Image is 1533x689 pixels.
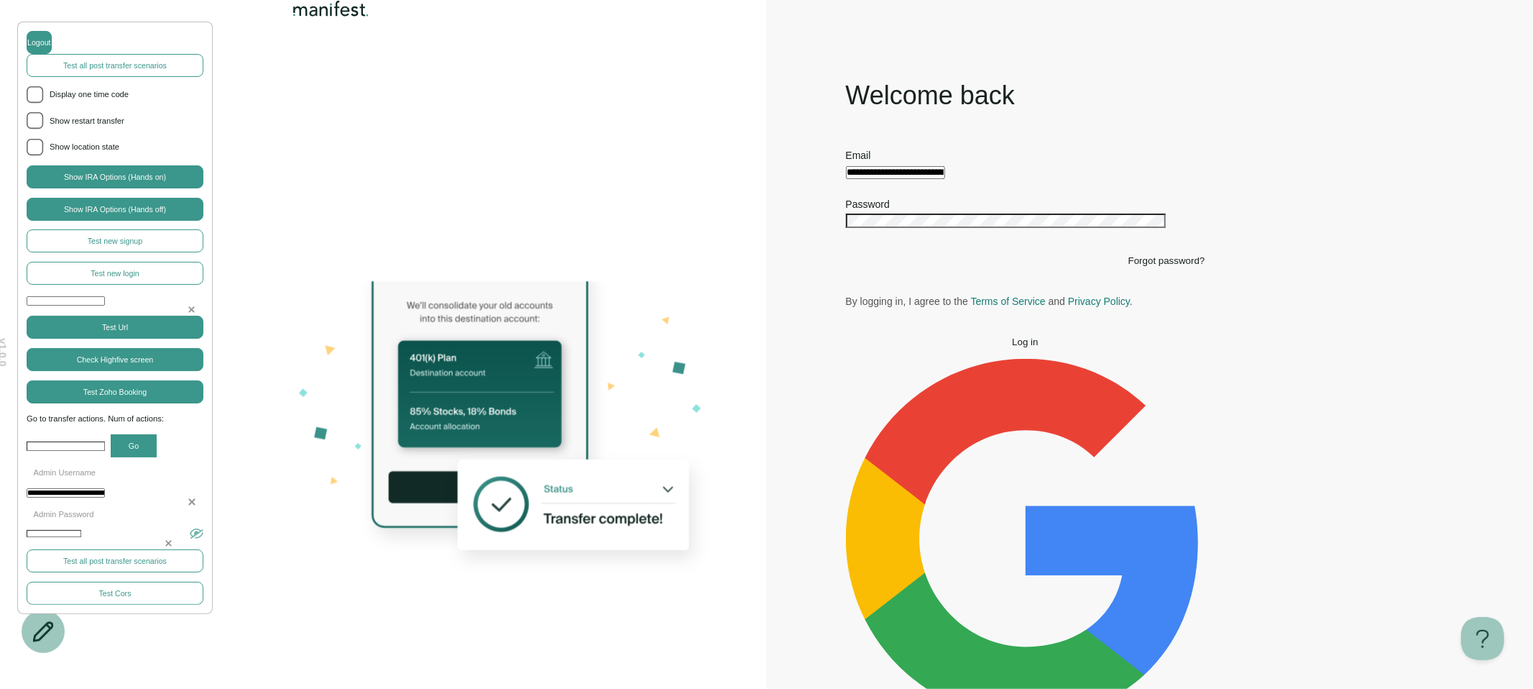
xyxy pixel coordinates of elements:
iframe: Toggle Customer Support [1461,617,1504,660]
h1: Welcome back [846,78,1205,113]
span: Show restart transfer [50,115,203,128]
button: Log in [846,337,1205,347]
a: Terms of Service [971,296,1046,307]
button: Check Highfive screen [27,348,203,371]
button: Logout [27,31,52,54]
button: Forgot password? [1128,255,1205,266]
li: Show restart transfer [27,112,203,129]
button: Test Url [27,316,203,339]
label: Email [846,150,871,161]
button: Test new signup [27,229,203,252]
li: Show location state [27,139,203,156]
button: Test all post transfer scenarios [27,54,203,77]
p: By logging in, I agree to the and . [846,295,1205,308]
span: Log in [1012,337,1038,347]
span: Show location state [50,141,203,154]
label: Password [846,199,890,210]
button: Test all post transfer scenarios [27,549,203,572]
p: Admin Password [27,508,203,521]
span: Go to transfer actions. Num of actions: [27,413,203,426]
button: Go [111,434,157,457]
span: Display one time code [50,88,203,101]
button: Test new login [27,262,203,285]
button: Test Cors [27,582,203,605]
button: Show IRA Options (Hands on) [27,165,203,188]
p: Admin Username [27,467,203,480]
button: Test Zoho Booking [27,380,203,403]
a: Privacy Policy [1068,296,1130,307]
li: Display one time code [27,86,203,104]
button: Show IRA Options (Hands off) [27,198,203,221]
